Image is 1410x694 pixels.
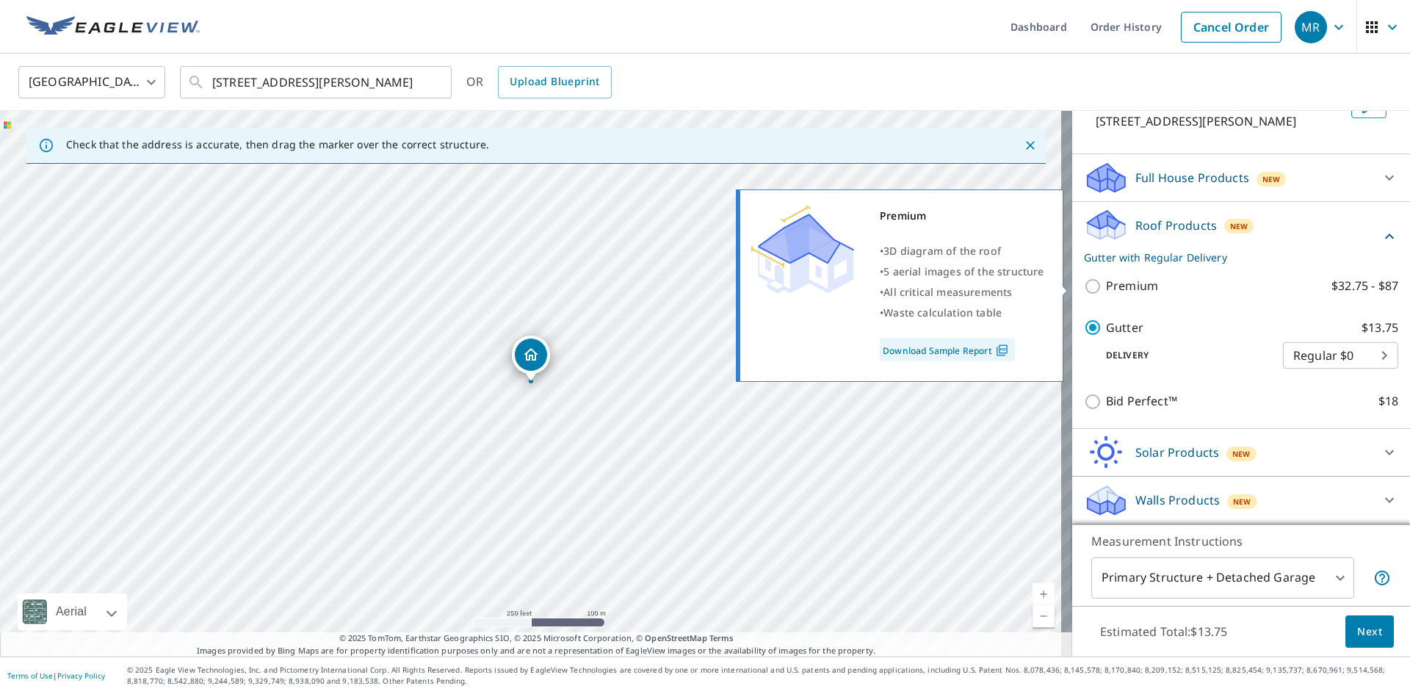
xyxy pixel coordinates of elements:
div: MR [1295,11,1327,43]
p: Delivery [1084,349,1283,362]
p: Measurement Instructions [1091,532,1391,550]
div: OR [466,66,612,98]
img: EV Logo [26,16,200,38]
div: Dropped pin, building 1, Residential property, 461 Tablerock Dr Murphy, TX 75094 [512,336,550,381]
a: Cancel Order [1181,12,1281,43]
button: Close [1021,136,1040,155]
p: Bid Perfect™ [1106,392,1177,411]
p: Check that the address is accurate, then drag the marker over the correct structure. [66,138,489,151]
span: New [1230,220,1248,232]
p: Gutter with Regular Delivery [1084,250,1381,265]
p: $13.75 [1362,319,1398,337]
div: • [880,261,1044,282]
img: Premium [751,206,854,294]
div: Aerial [18,593,127,630]
span: 5 aerial images of the structure [883,264,1044,278]
input: Search by address or latitude-longitude [212,62,422,103]
div: • [880,303,1044,323]
p: [STREET_ADDRESS][PERSON_NAME] [1096,112,1345,130]
p: Gutter [1106,319,1143,337]
span: New [1233,496,1251,507]
span: 3D diagram of the roof [883,244,1001,258]
span: All critical measurements [883,285,1012,299]
a: Terms [709,632,734,643]
a: Current Level 17, Zoom Out [1033,605,1055,627]
span: Next [1357,623,1382,641]
div: • [880,282,1044,303]
p: | [7,671,105,680]
span: New [1262,173,1281,185]
div: Primary Structure + Detached Garage [1091,557,1354,599]
a: Privacy Policy [57,670,105,681]
a: Download Sample Report [880,338,1015,361]
a: OpenStreetMap [645,632,706,643]
p: Walls Products [1135,491,1220,509]
p: © 2025 Eagle View Technologies, Inc. and Pictometry International Corp. All Rights Reserved. Repo... [127,665,1403,687]
button: Next [1345,615,1394,648]
div: [GEOGRAPHIC_DATA] [18,62,165,103]
div: Aerial [51,593,91,630]
div: Roof ProductsNewGutter with Regular Delivery [1084,208,1398,265]
span: Upload Blueprint [510,73,599,91]
p: Solar Products [1135,444,1219,461]
p: Premium [1106,277,1158,295]
p: Full House Products [1135,169,1249,187]
div: Regular $0 [1283,335,1398,376]
a: Terms of Use [7,670,53,681]
div: Premium [880,206,1044,226]
div: Full House ProductsNew [1084,160,1398,195]
div: Walls ProductsNew [1084,482,1398,518]
a: Current Level 17, Zoom In [1033,583,1055,605]
span: New [1232,448,1251,460]
span: Waste calculation table [883,306,1002,319]
p: $18 [1378,392,1398,411]
p: Estimated Total: $13.75 [1088,615,1239,648]
a: Upload Blueprint [498,66,611,98]
img: Pdf Icon [992,344,1012,357]
div: Solar ProductsNew [1084,435,1398,470]
div: • [880,241,1044,261]
span: Your report will include the primary structure and a detached garage if one exists. [1373,569,1391,587]
span: © 2025 TomTom, Earthstar Geographics SIO, © 2025 Microsoft Corporation, © [339,632,734,645]
p: $32.75 - $87 [1331,277,1398,295]
p: Roof Products [1135,217,1217,234]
